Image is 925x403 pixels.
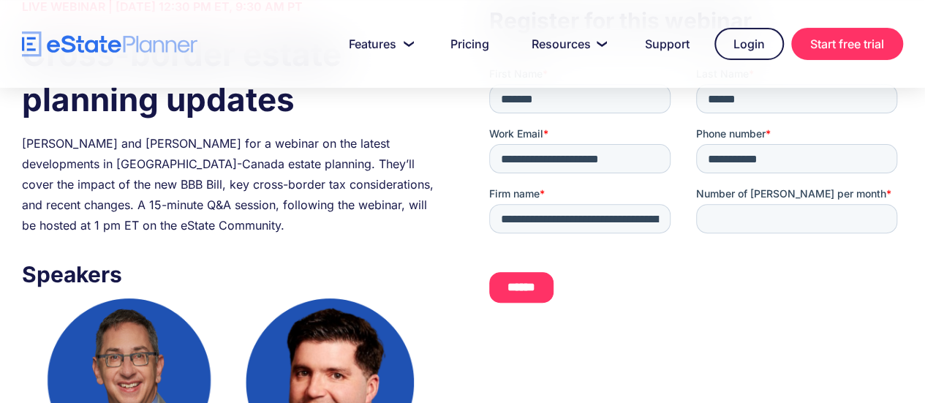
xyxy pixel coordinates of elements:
a: home [22,31,197,57]
iframe: Form 0 [489,67,903,315]
div: [PERSON_NAME] and [PERSON_NAME] for a webinar on the latest developments in [GEOGRAPHIC_DATA]-Can... [22,133,436,236]
a: Login [714,28,784,60]
a: Pricing [433,29,507,59]
a: Resources [514,29,620,59]
a: Features [331,29,426,59]
h3: Speakers [22,257,436,291]
a: Support [627,29,707,59]
a: Start free trial [791,28,903,60]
